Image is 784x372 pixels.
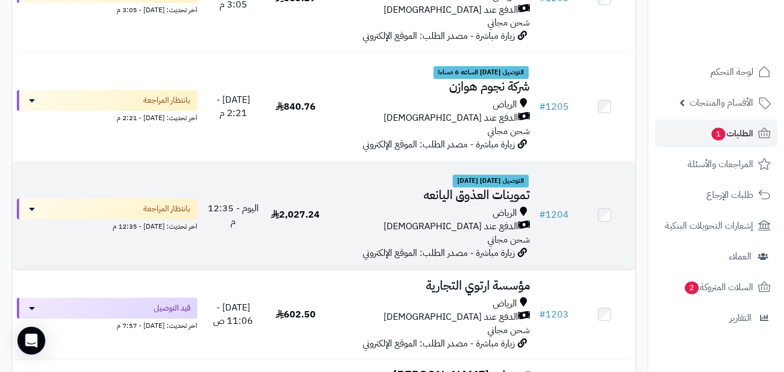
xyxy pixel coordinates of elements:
a: العملاء [655,243,777,270]
span: [DATE] - 11:06 ص [213,301,253,328]
span: الطلبات [710,125,753,142]
a: #1205 [539,100,569,114]
span: الرياض [493,98,517,111]
div: اخر تحديث: [DATE] - 7:57 م [17,319,197,331]
span: شحن مجاني [487,233,530,247]
span: 840.76 [276,100,316,114]
span: الأقسام والمنتجات [689,95,753,111]
div: اخر تحديث: [DATE] - 3:05 م [17,3,197,15]
span: زيارة مباشرة - مصدر الطلب: الموقع الإلكتروني [363,29,515,43]
span: إشعارات التحويلات البنكية [665,218,753,234]
span: زيارة مباشرة - مصدر الطلب: الموقع الإلكتروني [363,246,515,260]
a: لوحة التحكم [655,58,777,86]
span: الرياض [493,207,517,220]
h3: شركة نجوم هوازن [331,80,530,93]
span: التوصيل [DATE] الساعه 6 مساءا [433,66,529,79]
span: 602.50 [276,308,316,322]
span: الدفع عند [DEMOGRAPHIC_DATA] [384,3,518,17]
a: #1203 [539,308,569,322]
span: # [539,208,545,222]
span: [DATE] - 2:21 م [216,93,250,120]
span: بانتظار المراجعة [143,203,190,215]
span: شحن مجاني [487,16,530,30]
span: اليوم - 12:35 م [208,201,259,229]
span: شحن مجاني [487,323,530,337]
a: الطلبات1 [655,120,777,147]
span: المراجعات والأسئلة [688,156,753,172]
span: قيد التوصيل [154,302,190,314]
span: لوحة التحكم [710,64,753,80]
span: العملاء [729,248,752,265]
span: السلات المتروكة [684,279,753,295]
h3: مؤسسة ارتوي التجارية [331,279,530,292]
div: اخر تحديث: [DATE] - 2:21 م [17,111,197,123]
span: التوصيل [DATE] [DATE] [453,175,529,187]
img: logo-2.png [705,28,773,53]
div: Open Intercom Messenger [17,327,45,355]
h3: تموينات العذوق اليانعه [331,189,530,202]
a: إشعارات التحويلات البنكية [655,212,777,240]
span: زيارة مباشرة - مصدر الطلب: الموقع الإلكتروني [363,138,515,151]
span: 2 [685,281,699,294]
a: #1204 [539,208,569,222]
span: شحن مجاني [487,124,530,138]
span: 1 [711,128,725,140]
a: التقارير [655,304,777,332]
a: طلبات الإرجاع [655,181,777,209]
span: # [539,100,545,114]
span: الدفع عند [DEMOGRAPHIC_DATA] [384,111,518,125]
span: بانتظار المراجعة [143,95,190,106]
span: زيارة مباشرة - مصدر الطلب: الموقع الإلكتروني [363,337,515,351]
span: الدفع عند [DEMOGRAPHIC_DATA] [384,220,518,233]
a: المراجعات والأسئلة [655,150,777,178]
div: اخر تحديث: [DATE] - 12:35 م [17,219,197,232]
span: التقارير [729,310,752,326]
span: الدفع عند [DEMOGRAPHIC_DATA] [384,310,518,324]
span: طلبات الإرجاع [706,187,753,203]
span: 2,027.24 [271,208,320,222]
span: الرياض [493,297,517,310]
span: # [539,308,545,322]
a: السلات المتروكة2 [655,273,777,301]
